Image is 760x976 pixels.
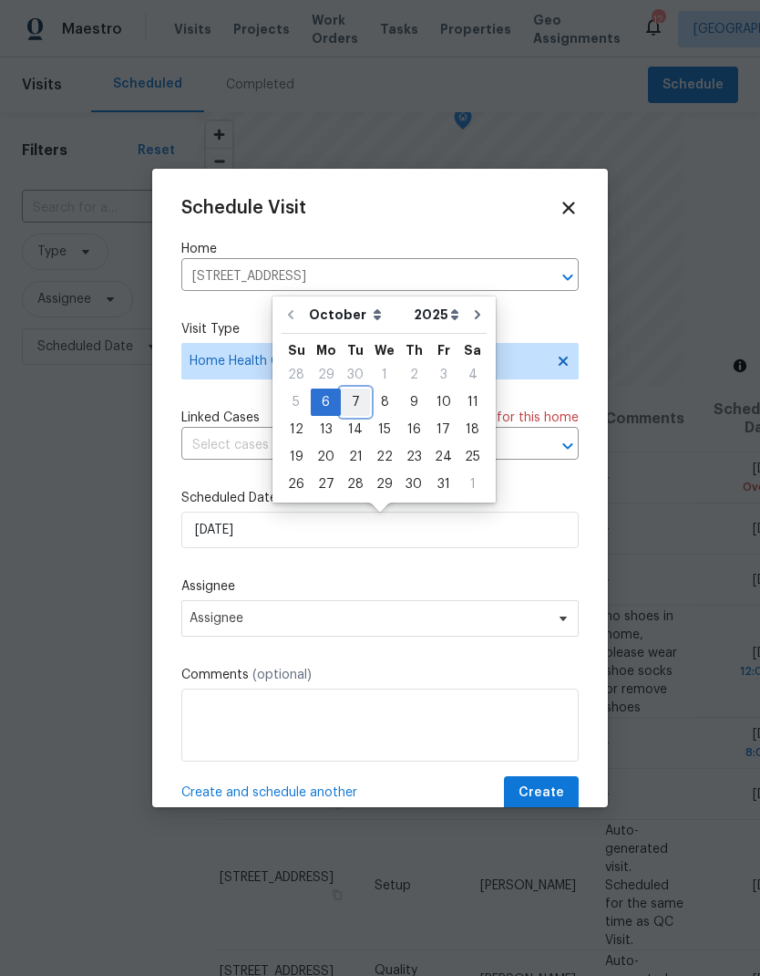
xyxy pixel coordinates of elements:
div: Wed Oct 15 2025 [370,416,399,443]
div: Sun Sep 28 2025 [282,361,311,389]
button: Go to next month [464,296,491,333]
span: (optional) [252,669,312,681]
div: 23 [399,444,428,470]
abbr: Saturday [464,344,481,357]
input: Enter in an address [181,263,528,291]
div: Thu Oct 16 2025 [399,416,428,443]
span: Home Health Checkup [190,352,544,370]
label: Comments [181,666,579,684]
div: Mon Sep 29 2025 [311,361,341,389]
div: 24 [428,444,458,470]
span: Close [559,198,579,218]
input: Select cases [181,431,528,460]
div: 31 [428,472,458,497]
span: Schedule Visit [181,199,306,217]
label: Scheduled Date [181,489,579,507]
div: Fri Oct 24 2025 [428,443,458,471]
div: Fri Oct 10 2025 [428,389,458,416]
div: 3 [428,362,458,388]
abbr: Sunday [288,344,305,357]
div: 30 [341,362,370,388]
div: 28 [341,472,370,497]
div: Wed Oct 29 2025 [370,471,399,498]
div: 7 [341,389,370,415]
div: 2 [399,362,428,388]
div: 20 [311,444,341,470]
div: 11 [458,389,487,415]
div: 8 [370,389,399,415]
button: Open [555,265,580,290]
div: 1 [458,472,487,497]
div: 5 [282,389,311,415]
div: Sat Oct 04 2025 [458,361,487,389]
div: 16 [399,417,428,442]
div: Wed Oct 01 2025 [370,361,399,389]
div: Fri Oct 03 2025 [428,361,458,389]
div: 10 [428,389,458,415]
div: 25 [458,444,487,470]
div: Tue Oct 21 2025 [341,443,370,471]
div: 28 [282,362,311,388]
div: 22 [370,444,399,470]
div: Wed Oct 22 2025 [370,443,399,471]
span: Assignee [190,611,547,626]
select: Year [409,301,464,328]
div: 1 [370,362,399,388]
div: Sat Oct 18 2025 [458,416,487,443]
div: Sat Oct 11 2025 [458,389,487,416]
div: Mon Oct 13 2025 [311,416,341,443]
span: Linked Cases [181,409,260,427]
div: Fri Oct 31 2025 [428,471,458,498]
abbr: Thursday [406,344,423,357]
button: Open [555,433,580,459]
div: Tue Oct 28 2025 [341,471,370,498]
div: 12 [282,417,311,442]
div: Sat Nov 01 2025 [458,471,487,498]
div: Tue Sep 30 2025 [341,361,370,389]
div: Fri Oct 17 2025 [428,416,458,443]
div: 26 [282,472,311,497]
div: 18 [458,417,487,442]
div: Tue Oct 07 2025 [341,389,370,416]
label: Home [181,240,579,258]
div: 9 [399,389,428,415]
span: Create [519,782,564,805]
div: 4 [458,362,487,388]
button: Create [504,776,579,810]
select: Month [304,301,409,328]
div: 13 [311,417,341,442]
div: 30 [399,472,428,497]
button: Go to previous month [277,296,304,333]
div: 19 [282,444,311,470]
div: 14 [341,417,370,442]
div: Sun Oct 19 2025 [282,443,311,471]
div: 17 [428,417,458,442]
div: Mon Oct 06 2025 [311,389,341,416]
div: 29 [311,362,341,388]
span: Create and schedule another [181,784,357,802]
div: 6 [311,389,341,415]
abbr: Monday [316,344,336,357]
div: 21 [341,444,370,470]
div: 15 [370,417,399,442]
div: Thu Oct 02 2025 [399,361,428,389]
div: Tue Oct 14 2025 [341,416,370,443]
div: Sun Oct 12 2025 [282,416,311,443]
div: 27 [311,472,341,497]
div: Sun Oct 05 2025 [282,389,311,416]
div: Wed Oct 08 2025 [370,389,399,416]
div: Thu Oct 23 2025 [399,443,428,471]
input: M/D/YYYY [181,512,579,548]
abbr: Tuesday [347,344,364,357]
label: Visit Type [181,320,579,338]
div: Thu Oct 30 2025 [399,471,428,498]
div: Mon Oct 20 2025 [311,443,341,471]
div: Thu Oct 09 2025 [399,389,428,416]
abbr: Friday [437,344,450,357]
div: Mon Oct 27 2025 [311,471,341,498]
div: 29 [370,472,399,497]
abbr: Wednesday [375,344,395,357]
div: Sun Oct 26 2025 [282,471,311,498]
div: Sat Oct 25 2025 [458,443,487,471]
label: Assignee [181,577,579,596]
